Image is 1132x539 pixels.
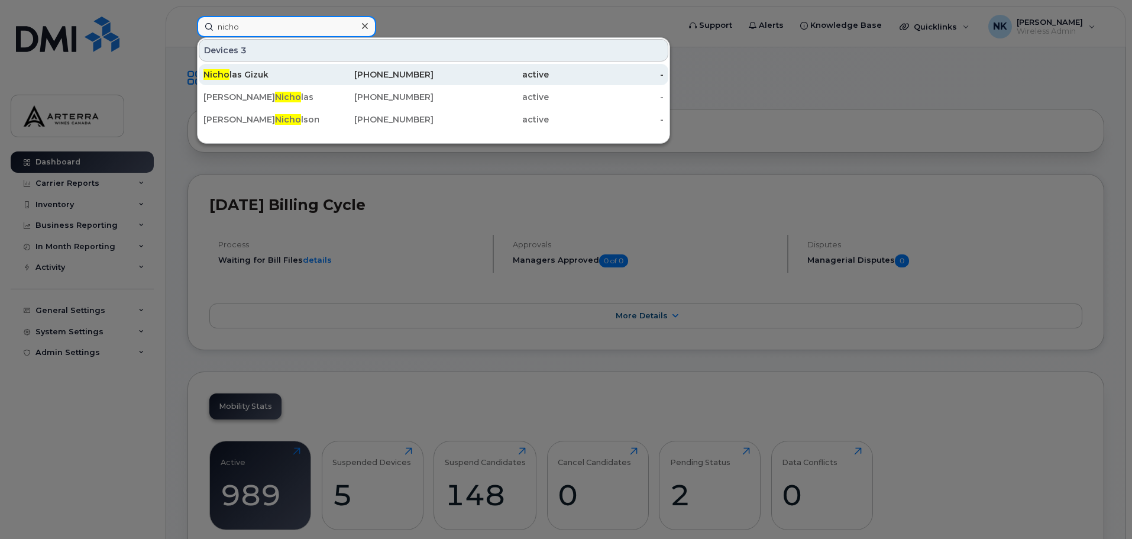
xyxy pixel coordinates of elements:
[319,91,434,103] div: [PHONE_NUMBER]
[199,109,668,130] a: [PERSON_NAME]Nicholson[PHONE_NUMBER]active-
[549,69,664,80] div: -
[203,114,319,125] div: [PERSON_NAME] lson
[199,39,668,62] div: Devices
[434,69,549,80] div: active
[434,91,549,103] div: active
[319,114,434,125] div: [PHONE_NUMBER]
[319,69,434,80] div: [PHONE_NUMBER]
[549,91,664,103] div: -
[199,64,668,85] a: Nicholas Gizuk[PHONE_NUMBER]active-
[199,86,668,108] a: [PERSON_NAME]Nicholas[PHONE_NUMBER]active-
[203,69,229,80] span: Nicho
[203,91,319,103] div: [PERSON_NAME] las
[241,44,247,56] span: 3
[203,69,319,80] div: las Gizuk
[434,114,549,125] div: active
[549,114,664,125] div: -
[275,92,301,102] span: Nicho
[275,114,301,125] span: Nicho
